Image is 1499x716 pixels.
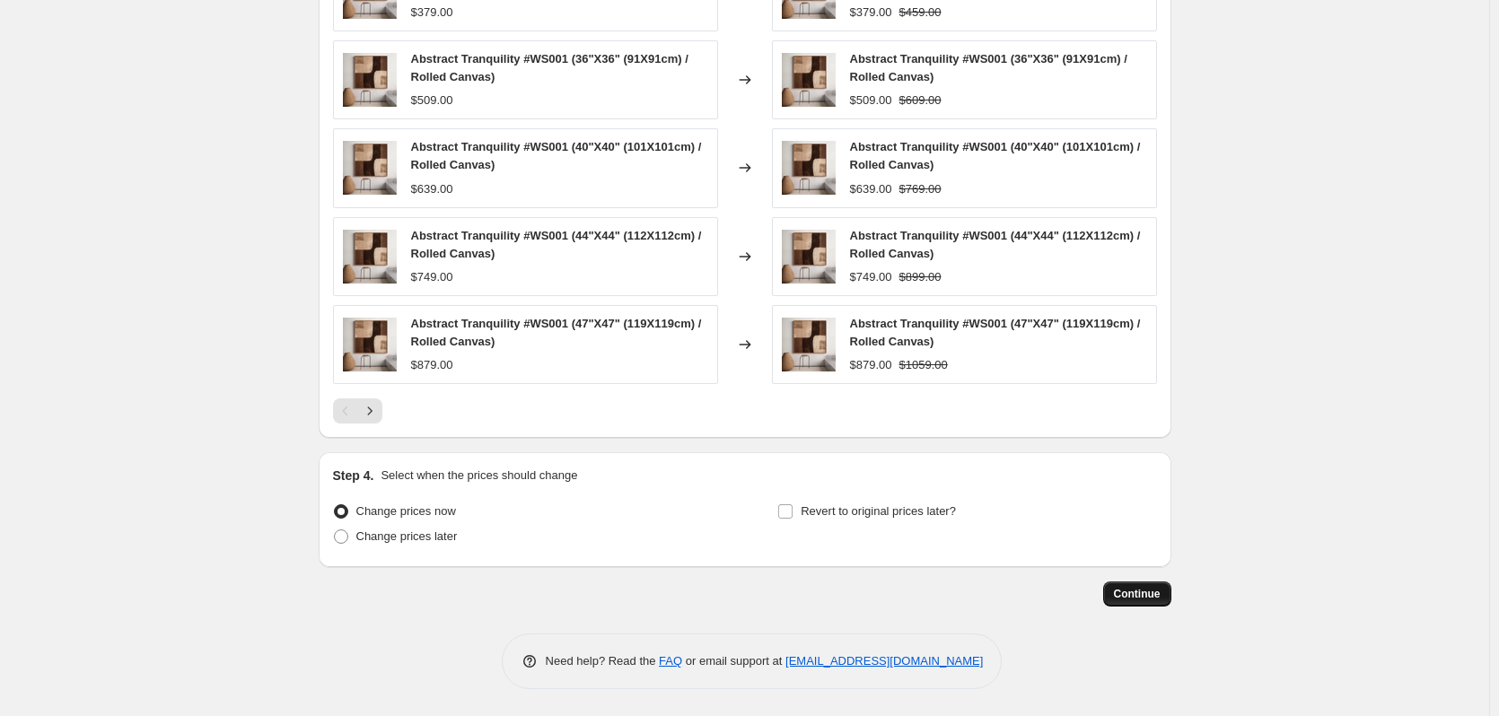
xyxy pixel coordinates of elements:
span: $509.00 [850,93,892,107]
button: Next [357,398,382,423]
span: $639.00 [850,182,892,196]
span: Abstract Tranquility #WS001 (36"X36" (91X91cm) / Rolled Canvas) [411,52,688,83]
span: Abstract Tranquility #WS001 (44"X44" (112X112cm) / Rolled Canvas) [850,229,1141,260]
img: 111_80x.webp [343,53,397,107]
img: 111_80x.webp [343,318,397,371]
span: $879.00 [411,358,453,371]
a: FAQ [659,654,682,668]
p: Select when the prices should change [381,467,577,485]
span: $639.00 [411,182,453,196]
span: Abstract Tranquility #WS001 (47"X47" (119X119cm) / Rolled Canvas) [850,317,1141,348]
img: 111_80x.webp [782,230,836,284]
img: 111_80x.webp [343,230,397,284]
span: Abstract Tranquility #WS001 (44"X44" (112X112cm) / Rolled Canvas) [411,229,702,260]
img: 111_80x.webp [343,141,397,195]
span: $459.00 [899,5,942,19]
span: $379.00 [411,5,453,19]
span: Change prices now [356,504,456,518]
span: Change prices later [356,529,458,543]
span: $609.00 [899,93,942,107]
span: Abstract Tranquility #WS001 (40"X40" (101X101cm) / Rolled Canvas) [850,140,1141,171]
span: $879.00 [850,358,892,371]
span: $379.00 [850,5,892,19]
h2: Step 4. [333,467,374,485]
span: Continue [1114,587,1161,601]
span: $749.00 [850,270,892,284]
nav: Pagination [333,398,382,423]
img: 111_80x.webp [782,141,836,195]
span: $749.00 [411,270,453,284]
button: Continue [1103,581,1171,607]
span: $509.00 [411,93,453,107]
span: Abstract Tranquility #WS001 (40"X40" (101X101cm) / Rolled Canvas) [411,140,702,171]
span: Abstract Tranquility #WS001 (47"X47" (119X119cm) / Rolled Canvas) [411,317,702,348]
span: Abstract Tranquility #WS001 (36"X36" (91X91cm) / Rolled Canvas) [850,52,1127,83]
span: or email support at [682,654,785,668]
span: $769.00 [899,182,942,196]
span: $899.00 [899,270,942,284]
a: [EMAIL_ADDRESS][DOMAIN_NAME] [785,654,983,668]
span: Revert to original prices later? [801,504,956,518]
img: 111_80x.webp [782,53,836,107]
span: Need help? Read the [546,654,660,668]
img: 111_80x.webp [782,318,836,371]
span: $1059.00 [899,358,948,371]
